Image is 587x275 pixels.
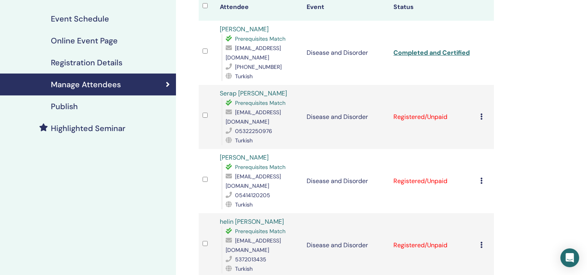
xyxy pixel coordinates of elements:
span: Prerequisites Match [235,228,285,235]
h4: Event Schedule [51,14,109,23]
span: Prerequisites Match [235,35,285,42]
span: [PHONE_NUMBER] [235,63,282,70]
span: Prerequisites Match [235,164,285,171]
td: Disease and Disorder [303,21,390,85]
span: [EMAIL_ADDRESS][DOMAIN_NAME] [226,109,281,125]
h4: Registration Details [51,58,122,67]
td: Disease and Disorder [303,85,390,149]
h4: Manage Attendees [51,80,121,89]
h4: Online Event Page [51,36,118,45]
a: Serap [PERSON_NAME] [220,89,287,97]
a: [PERSON_NAME] [220,25,269,33]
span: Prerequisites Match [235,99,285,106]
a: [PERSON_NAME] [220,153,269,162]
span: [EMAIL_ADDRESS][DOMAIN_NAME] [226,173,281,189]
span: Turkish [235,73,253,80]
span: Turkish [235,265,253,272]
span: 05322250976 [235,128,272,135]
span: [EMAIL_ADDRESS][DOMAIN_NAME] [226,237,281,253]
a: Completed and Certified [393,49,470,57]
h4: Publish [51,102,78,111]
td: Disease and Disorder [303,149,390,213]
span: Turkish [235,137,253,144]
span: Turkish [235,201,253,208]
span: [EMAIL_ADDRESS][DOMAIN_NAME] [226,45,281,61]
a: helin [PERSON_NAME] [220,217,284,226]
div: Open Intercom Messenger [560,248,579,267]
span: 5372013435 [235,256,266,263]
span: 05414120205 [235,192,270,199]
h4: Highlighted Seminar [51,124,126,133]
